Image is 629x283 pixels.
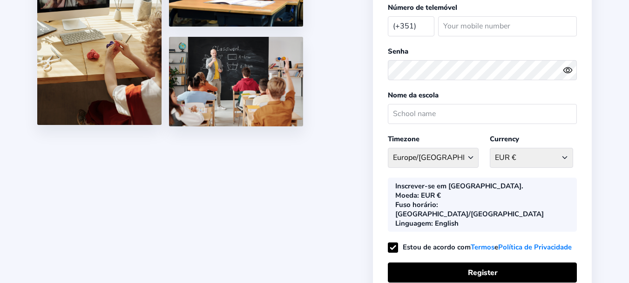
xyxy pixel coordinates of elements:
[395,219,459,228] div: : English
[471,242,494,253] a: Termos
[395,191,417,200] b: Moeda
[563,65,573,75] ion-icon: eye outline
[490,134,519,144] label: Currency
[563,65,577,75] button: eye outlineeye off outline
[388,242,572,252] label: Estou de acordo com e
[388,134,419,144] label: Timezone
[395,200,436,209] b: Fuso horário
[498,242,572,253] a: Política de Privacidade
[388,262,577,283] button: Register
[388,3,457,12] label: Número de telemóvel
[169,37,303,126] img: 5.png
[388,104,577,124] input: School name
[395,200,566,219] div: : [GEOGRAPHIC_DATA]/[GEOGRAPHIC_DATA]
[388,47,408,56] label: Senha
[395,181,523,191] div: Inscrever-se em [GEOGRAPHIC_DATA].
[388,90,439,100] label: Nome da escola
[395,191,441,200] div: : EUR €
[395,219,431,228] b: Linguagem
[438,16,577,36] input: Your mobile number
